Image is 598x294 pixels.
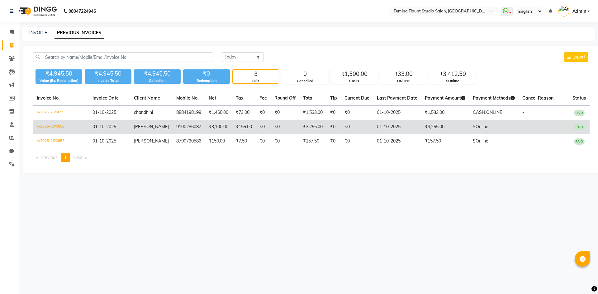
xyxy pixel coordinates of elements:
[85,69,131,78] div: ₹4,945.50
[173,120,205,134] td: 9100286087
[37,95,60,101] span: Invoice No.
[377,95,417,101] span: Last Payment Date
[574,138,585,145] span: PAID
[64,155,67,160] span: 1
[331,70,377,78] div: ₹1,500.00
[430,78,476,84] div: SOnline
[299,120,326,134] td: ₹3,255.00
[85,78,131,83] div: Invoice Total
[486,110,502,115] span: ONLINE
[33,120,89,134] td: V/2025-26/0658
[473,95,515,101] span: Payment Methods
[373,105,421,120] td: 01-10-2025
[232,105,256,120] td: ₹73.00
[93,138,116,144] span: 01-10-2025
[380,70,426,78] div: ₹33.00
[33,105,89,120] td: V/2025-26/0659
[183,78,230,83] div: Redemption
[93,95,119,101] span: Invoice Date
[69,2,96,20] b: 08047224946
[73,155,83,160] span: Next
[33,153,590,162] nav: Pagination
[176,95,199,101] span: Mobile No.
[564,52,588,62] button: Export
[430,70,476,78] div: ₹3,412.50
[303,95,314,101] span: Total
[205,105,232,120] td: ₹1,460.00
[421,134,469,148] td: ₹157.50
[40,155,58,160] span: Previous
[331,78,377,84] div: CASH
[421,120,469,134] td: ₹3,255.00
[259,95,267,101] span: Fee
[274,95,296,101] span: Round Off
[341,105,373,120] td: ₹0
[256,134,271,148] td: ₹0
[134,124,169,129] span: [PERSON_NAME]
[93,124,116,129] span: 01-10-2025
[134,110,153,115] span: chandhini
[522,124,524,129] span: -
[373,120,421,134] td: 01-10-2025
[232,134,256,148] td: ₹7.50
[271,105,299,120] td: ₹0
[373,134,421,148] td: 01-10-2025
[522,110,524,115] span: -
[380,78,426,84] div: ONLINE
[473,138,488,144] span: SOnline
[233,78,279,84] div: Bills
[572,95,586,101] span: Status
[299,134,326,148] td: ₹157.50
[183,69,230,78] div: ₹0
[425,95,465,101] span: Payment Amount
[421,105,469,120] td: ₹1,533.00
[473,124,488,129] span: SOnline
[205,134,232,148] td: ₹150.00
[134,69,181,78] div: ₹4,945.50
[326,134,341,148] td: ₹0
[282,78,328,84] div: Cancelled
[33,52,212,62] input: Search by Name/Mobile/Email/Invoice No
[134,78,181,83] div: Collection
[572,54,586,60] span: Export
[205,120,232,134] td: ₹3,100.00
[522,95,553,101] span: Cancel Reason
[522,138,524,144] span: -
[173,134,205,148] td: 8790730586
[271,134,299,148] td: ₹0
[55,27,104,39] a: PREVIOUS INVOICES
[209,95,216,101] span: Net
[232,120,256,134] td: ₹155.00
[36,78,82,83] div: Value (Ex. Redemption)
[256,105,271,120] td: ₹0
[344,95,369,101] span: Current Due
[330,95,337,101] span: Tip
[341,120,373,134] td: ₹0
[29,30,47,35] a: INVOICE
[473,110,486,115] span: CASH,
[134,95,160,101] span: Client Name
[282,70,328,78] div: 0
[574,110,585,116] span: PAID
[574,124,585,130] span: PAID
[256,120,271,134] td: ₹0
[236,95,244,101] span: Tax
[33,134,89,148] td: V/2025-26/0657
[134,138,169,144] span: [PERSON_NAME]
[326,105,341,120] td: ₹0
[299,105,326,120] td: ₹1,533.00
[173,105,205,120] td: 8884198199
[36,69,82,78] div: ₹4,945.50
[271,120,299,134] td: ₹0
[572,8,586,15] span: Admin
[558,6,569,16] img: Admin
[326,120,341,134] td: ₹0
[93,110,116,115] span: 01-10-2025
[341,134,373,148] td: ₹0
[233,70,279,78] div: 3
[16,2,59,20] img: logo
